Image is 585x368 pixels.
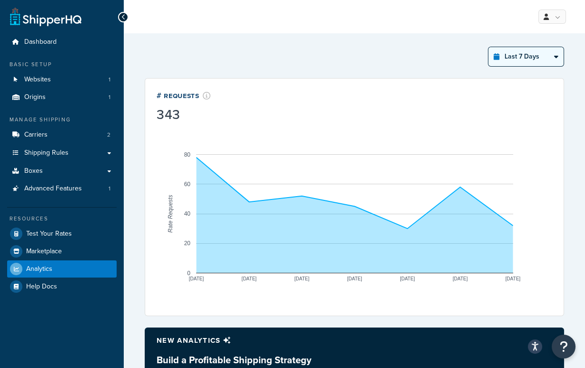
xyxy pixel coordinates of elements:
[184,210,191,217] text: 40
[7,33,117,51] a: Dashboard
[157,108,211,121] div: 343
[189,276,204,281] text: [DATE]
[7,243,117,260] a: Marketplace
[26,265,52,273] span: Analytics
[184,240,191,247] text: 20
[109,185,110,193] span: 1
[24,149,69,157] span: Shipping Rules
[7,89,117,106] li: Origins
[7,180,117,198] a: Advanced Features1
[7,71,117,89] li: Websites
[157,123,553,304] svg: A chart.
[157,355,552,365] h3: Build a Profitable Shipping Strategy
[7,126,117,144] li: Carriers
[24,131,48,139] span: Carriers
[294,276,309,281] text: [DATE]
[184,181,191,188] text: 60
[7,71,117,89] a: Websites1
[453,276,468,281] text: [DATE]
[7,116,117,124] div: Manage Shipping
[7,60,117,69] div: Basic Setup
[400,276,415,281] text: [DATE]
[24,38,57,46] span: Dashboard
[7,225,117,242] a: Test Your Rates
[242,276,257,281] text: [DATE]
[157,90,211,101] div: # Requests
[157,334,552,347] p: New analytics
[7,215,117,223] div: Resources
[26,248,62,256] span: Marketplace
[347,276,362,281] text: [DATE]
[506,276,521,281] text: [DATE]
[7,180,117,198] li: Advanced Features
[26,283,57,291] span: Help Docs
[24,93,46,101] span: Origins
[167,195,174,232] text: Rate Requests
[552,335,575,358] button: Open Resource Center
[109,93,110,101] span: 1
[7,89,117,106] a: Origins1
[7,126,117,144] a: Carriers2
[26,230,72,238] span: Test Your Rates
[107,131,110,139] span: 2
[7,144,117,162] a: Shipping Rules
[24,185,82,193] span: Advanced Features
[7,162,117,180] a: Boxes
[24,76,51,84] span: Websites
[24,167,43,175] span: Boxes
[187,270,190,277] text: 0
[7,278,117,295] a: Help Docs
[184,151,191,158] text: 80
[109,76,110,84] span: 1
[7,260,117,278] a: Analytics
